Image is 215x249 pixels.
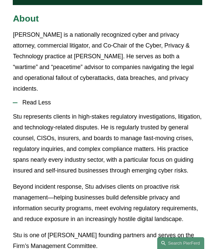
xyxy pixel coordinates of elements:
a: Search this site [157,237,204,249]
span: Read Less [17,99,202,106]
p: [PERSON_NAME] is a nationally recognized cyber and privacy attorney, commercial litigator, and Co... [13,29,202,94]
p: Beyond incident response, Stu advises clients on proactive risk management—helping businesses bui... [13,181,202,224]
span: About [13,13,39,24]
button: Read Less [13,94,202,111]
p: Stu represents clients in high-stakes regulatory investigations, litigation, and technology-relat... [13,111,202,176]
